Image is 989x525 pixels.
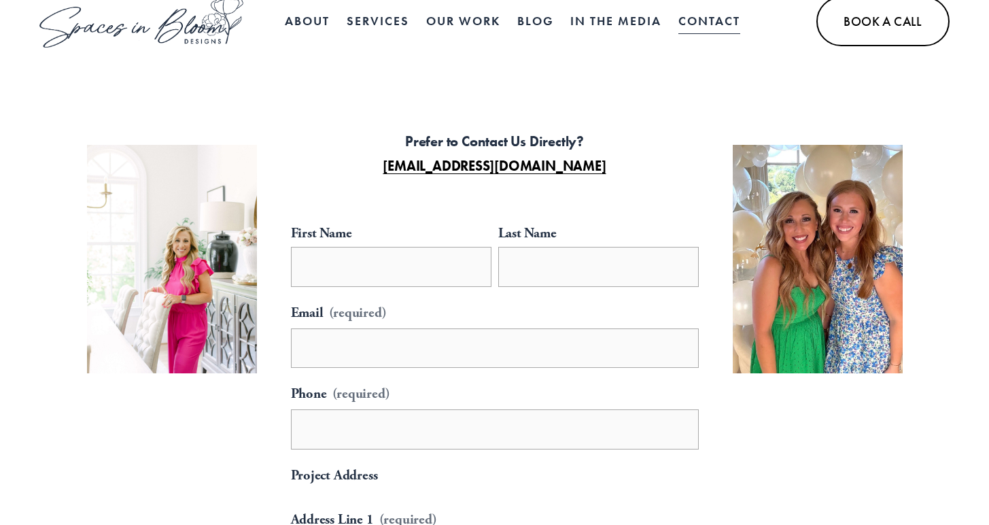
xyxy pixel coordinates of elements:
[332,387,390,401] span: (required)
[291,301,324,326] span: Email
[285,7,330,35] a: About
[383,157,606,174] strong: [EMAIL_ADDRESS][DOMAIN_NAME]
[405,133,584,150] strong: Prefer to Contact Us Directly?
[347,7,409,35] a: folder dropdown
[498,221,699,248] div: Last Name
[347,9,409,34] span: Services
[291,463,378,488] span: Project Address
[517,7,554,35] a: Blog
[426,7,500,35] a: Our Work
[383,157,606,175] a: [EMAIL_ADDRESS][DOMAIN_NAME]
[678,7,740,35] a: Contact
[329,301,387,326] span: (required)
[570,7,661,35] a: In the Media
[291,221,491,248] div: First Name
[291,382,327,407] span: Phone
